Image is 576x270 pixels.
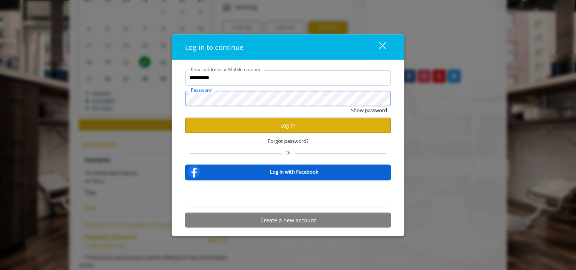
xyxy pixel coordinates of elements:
[370,41,386,53] div: close dialog
[365,39,391,55] button: close dialog
[281,149,295,156] span: Or
[185,118,391,133] button: Log in
[187,86,215,93] label: Password
[186,164,202,179] img: facebook-logo
[185,91,391,106] input: Password
[185,42,243,51] span: Log in to continue
[270,167,318,176] b: Log in with Facebook
[249,186,327,202] iframe: Sign in with Google Button
[351,106,387,114] button: Show password
[185,70,391,85] input: Email address or Mobile number
[185,213,391,228] button: Create a new account
[268,137,309,145] span: Forgot password?
[187,65,265,73] label: Email address or Mobile number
